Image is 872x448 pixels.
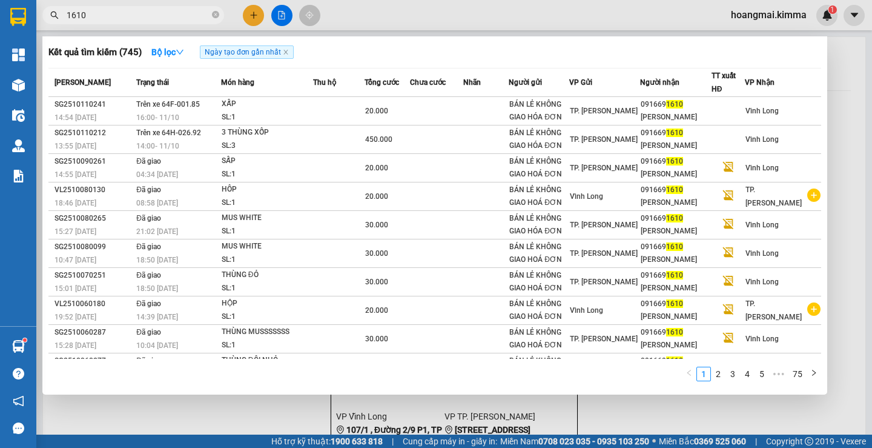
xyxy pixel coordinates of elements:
[136,313,178,321] span: 14:39 [DATE]
[222,212,312,225] div: MUS WHITE
[54,341,96,350] span: 15:28 [DATE]
[365,164,388,172] span: 20.000
[641,155,711,168] div: 091669
[23,338,27,342] sup: 1
[666,214,683,222] span: 1610
[222,155,312,168] div: SẤP
[222,139,312,153] div: SL: 3
[641,184,711,196] div: 091669
[136,100,200,109] span: Trên xe 64F-001.85
[136,170,178,179] span: 04:34 [DATE]
[509,184,569,209] div: BÁN LẺ KHÔNG GIAO HOÁ ĐƠN
[10,8,26,26] img: logo-vxr
[222,126,312,139] div: 3 THÙNG XỐP
[666,271,683,279] span: 1610
[365,221,388,229] span: 30.000
[136,78,169,87] span: Trạng thái
[725,367,740,381] li: 3
[570,278,638,286] span: TP. [PERSON_NAME]
[410,78,446,87] span: Chưa cước
[365,192,388,201] span: 20.000
[807,367,821,381] button: right
[365,107,388,115] span: 20.000
[570,135,638,144] span: TP. [PERSON_NAME]
[745,186,802,207] span: TP. [PERSON_NAME]
[365,278,388,286] span: 30.000
[222,183,312,196] div: HÔP
[136,199,178,207] span: 08:58 [DATE]
[711,367,725,381] li: 2
[509,212,569,238] div: BÁN LẺ KHÔNG GIAO HÓA ĐƠN
[745,249,779,258] span: Vĩnh Long
[666,242,683,251] span: 1610
[54,227,96,236] span: 15:27 [DATE]
[641,310,711,323] div: [PERSON_NAME]
[222,282,312,295] div: SL: 1
[365,335,388,343] span: 30.000
[807,303,821,316] span: plus-circle
[509,127,569,152] div: BÁN LẺ KHÔNG GIAO HÓA ĐƠN
[365,249,388,258] span: 30.000
[570,306,603,315] span: Vĩnh Long
[712,367,725,381] a: 2
[745,164,779,172] span: Vĩnh Long
[136,214,161,222] span: Đã giao
[54,298,133,310] div: VL2510060180
[13,368,24,379] span: question-circle
[745,278,779,286] span: Vĩnh Long
[222,339,312,352] div: SL: 1
[810,369,817,376] span: right
[755,367,768,381] a: 5
[641,241,711,253] div: 091669
[570,164,638,172] span: TP. [PERSON_NAME]
[509,155,569,181] div: BÁN LẺ KHÔNG GIAO HOÁ ĐƠN
[67,8,210,22] input: Tìm tên, số ĐT hoặc mã đơn
[283,49,289,55] span: close
[570,249,638,258] span: TP. [PERSON_NAME]
[176,48,184,56] span: down
[726,367,739,381] a: 3
[666,157,683,165] span: 1610
[54,212,133,225] div: SG2510080265
[712,72,736,93] span: TT xuất HĐ
[136,356,161,365] span: Đã giao
[789,367,806,381] a: 75
[666,356,683,365] span: 1610
[222,253,312,267] div: SL: 1
[807,189,821,202] span: plus-circle
[54,355,133,367] div: SG2510060277
[696,367,711,381] li: 1
[509,78,542,87] span: Người gửi
[222,111,312,124] div: SL: 1
[6,81,15,90] span: environment
[222,297,312,310] div: HỘP
[136,328,161,336] span: Đã giao
[54,142,96,150] span: 13:55 [DATE]
[50,11,59,19] span: search
[641,339,711,352] div: [PERSON_NAME]
[54,313,96,321] span: 19:52 [DATE]
[136,186,161,194] span: Đã giao
[222,354,312,367] div: THÙNG ĐÔI NHỎ
[569,78,592,87] span: VP Gửi
[6,6,48,48] img: logo.jpg
[54,326,133,339] div: SG2510060287
[755,367,769,381] li: 5
[136,242,161,251] span: Đã giao
[509,269,569,295] div: BÁN LẺ KHÔNG GIAO HOÁ ĐƠN
[570,221,638,229] span: TP. [PERSON_NAME]
[509,241,569,266] div: BÁN LẺ KHÔNG GIAO HOÁ ĐƠN
[54,269,133,282] div: SG2510070251
[365,306,388,315] span: 20.000
[570,192,603,201] span: Vĩnh Long
[769,367,788,381] li: Next 5 Pages
[740,367,755,381] li: 4
[54,113,96,122] span: 14:54 [DATE]
[222,168,312,181] div: SL: 1
[13,423,24,434] span: message
[745,299,802,321] span: TP. [PERSON_NAME]
[509,326,569,352] div: BÁN LẺ KHÔNG GIAO HOÁ ĐƠN
[136,227,178,236] span: 21:02 [DATE]
[641,127,711,139] div: 091669
[136,271,161,279] span: Đã giao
